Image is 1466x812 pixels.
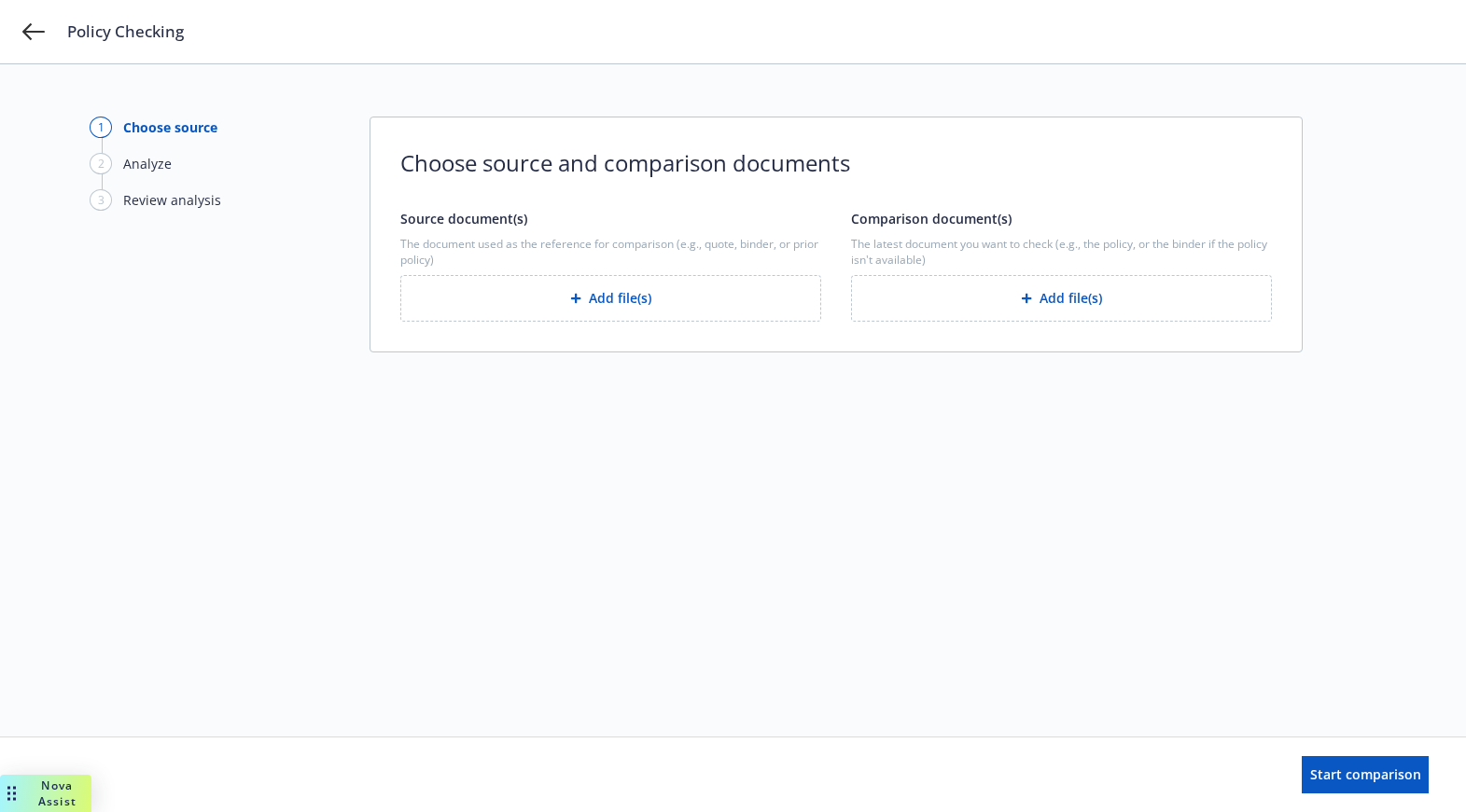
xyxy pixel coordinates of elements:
[400,275,821,322] button: Add file(s)
[851,275,1272,322] button: Add file(s)
[400,147,1272,179] span: Choose source and comparison documents
[67,21,184,43] span: Policy Checking
[1310,765,1421,783] span: Start comparison
[38,778,77,809] span: Nova Assist
[90,153,112,174] div: 2
[123,117,217,137] div: Choose source
[851,236,1272,268] span: The latest document you want to check (e.g., the policy, or the binder if the policy isn't availa...
[851,210,1012,227] span: Comparison document(s)
[90,117,112,138] div: 1
[90,189,112,211] div: 3
[123,154,172,173] div: Analyze
[400,236,821,268] span: The document used as the reference for comparison (e.g., quote, binder, or prior policy)
[123,190,221,210] div: Review analysis
[1302,756,1429,793] button: Start comparison
[400,210,527,227] span: Source document(s)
